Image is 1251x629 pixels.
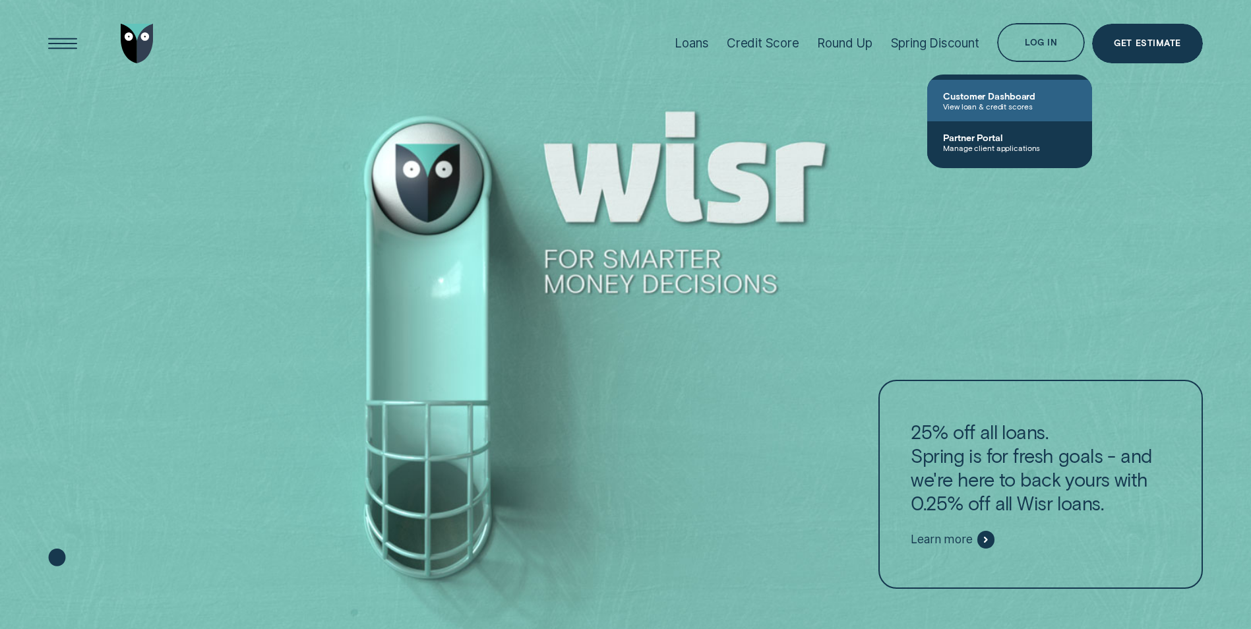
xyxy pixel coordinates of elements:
[121,24,154,63] img: Wisr
[911,420,1170,515] p: 25% off all loans. Spring is for fresh goals - and we're here to back yours with 0.25% off all Wi...
[927,121,1092,163] a: Partner PortalManage client applications
[943,102,1076,111] span: View loan & credit scores
[43,24,82,63] button: Open Menu
[817,36,872,51] div: Round Up
[943,143,1076,152] span: Manage client applications
[891,36,979,51] div: Spring Discount
[1092,24,1203,63] a: Get Estimate
[675,36,708,51] div: Loans
[927,80,1092,121] a: Customer DashboardView loan & credit scores
[943,90,1076,102] span: Customer Dashboard
[997,23,1085,63] button: Log in
[727,36,799,51] div: Credit Score
[878,380,1203,588] a: 25% off all loans.Spring is for fresh goals - and we're here to back yours with 0.25% off all Wis...
[911,532,972,547] span: Learn more
[943,132,1076,143] span: Partner Portal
